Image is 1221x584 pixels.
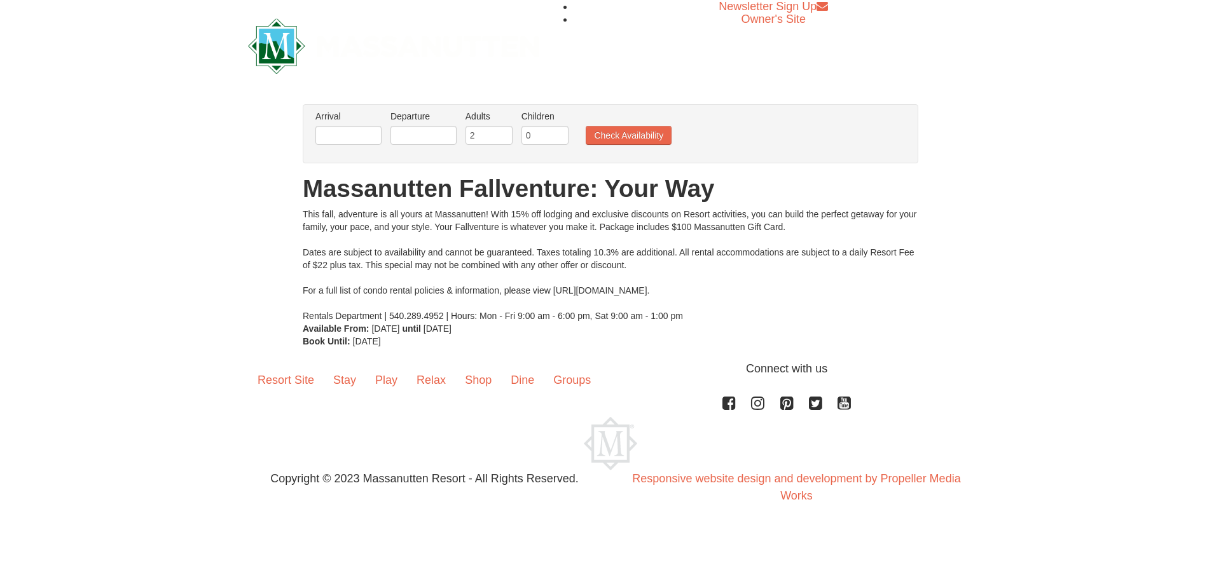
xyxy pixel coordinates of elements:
a: Shop [455,360,501,400]
span: [DATE] [424,323,452,334]
a: Resort Site [248,360,324,400]
a: Dine [501,360,544,400]
a: Responsive website design and development by Propeller Media Works [632,472,960,502]
a: Owner's Site [742,13,806,25]
div: This fall, adventure is all yours at Massanutten! With 15% off lodging and exclusive discounts on... [303,208,918,322]
span: [DATE] [353,336,381,346]
strong: Available From: [303,323,369,334]
label: Adults [466,110,513,123]
button: Check Availability [586,126,672,145]
span: [DATE] [371,323,399,334]
a: Play [366,360,407,400]
strong: until [402,323,421,334]
img: Massanutten Resort Logo [248,18,539,74]
label: Children [521,110,569,123]
p: Copyright © 2023 Massanutten Resort - All Rights Reserved. [238,470,610,487]
a: Relax [407,360,455,400]
img: Massanutten Resort Logo [584,417,637,470]
label: Arrival [315,110,382,123]
p: Connect with us [248,360,973,377]
strong: Book Until: [303,336,350,346]
label: Departure [390,110,457,123]
a: Massanutten Resort [248,29,539,59]
a: Groups [544,360,600,400]
h1: Massanutten Fallventure: Your Way [303,176,918,201]
a: Stay [324,360,366,400]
